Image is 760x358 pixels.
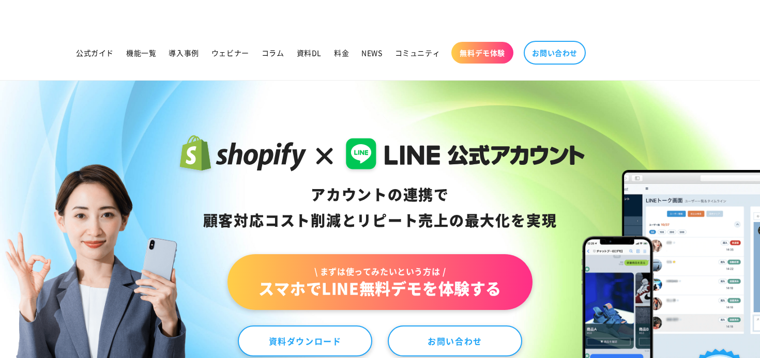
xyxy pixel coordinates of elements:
[460,48,505,57] span: 無料デモ体験
[524,41,586,65] a: お問い合わせ
[70,42,120,64] a: 公式ガイド
[389,42,447,64] a: コミュニティ
[297,48,322,57] span: 資料DL
[175,182,585,234] div: アカウントの連携で 顧客対応コスト削減と リピート売上の 最大化を実現
[395,48,440,57] span: コミュニティ
[120,42,162,64] a: 機能一覧
[291,42,328,64] a: 資料DL
[262,48,284,57] span: コラム
[532,48,577,57] span: お問い合わせ
[388,325,522,356] a: お問い合わせ
[205,42,255,64] a: ウェビナー
[334,48,349,57] span: 料金
[162,42,205,64] a: 導入事例
[211,48,249,57] span: ウェビナー
[361,48,382,57] span: NEWS
[451,42,513,64] a: 無料デモ体験
[238,325,372,356] a: 資料ダウンロード
[255,42,291,64] a: コラム
[227,254,533,310] a: \ まずは使ってみたいという方は /スマホでLINE無料デモを体験する
[169,48,199,57] span: 導入事例
[328,42,355,64] a: 料金
[355,42,388,64] a: NEWS
[126,48,156,57] span: 機能一覧
[259,266,501,277] span: \ まずは使ってみたいという方は /
[76,48,114,57] span: 公式ガイド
